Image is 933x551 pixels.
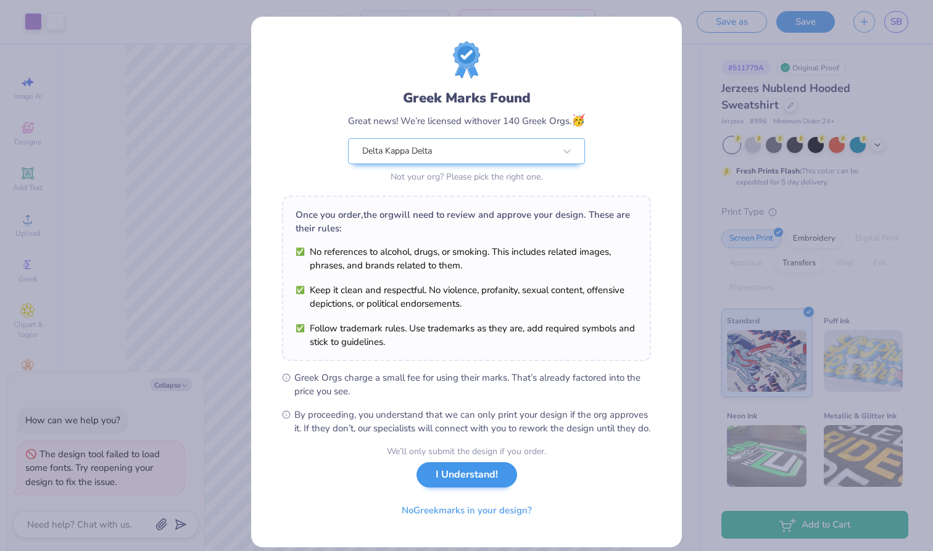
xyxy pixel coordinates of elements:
[296,283,637,310] li: Keep it clean and respectful. No violence, profanity, sexual content, offensive depictions, or po...
[296,208,637,235] div: Once you order, the org will need to review and approve your design. These are their rules:
[348,170,585,183] div: Not your org? Please pick the right one.
[296,245,637,272] li: No references to alcohol, drugs, or smoking. This includes related images, phrases, and brands re...
[348,88,585,108] div: Greek Marks Found
[391,498,542,523] button: NoGreekmarks in your design?
[294,408,651,435] span: By proceeding, you understand that we can only print your design if the org approves it. If they ...
[387,445,546,458] div: We’ll only submit the design if you order.
[417,462,517,487] button: I Understand!
[453,41,480,78] img: license-marks-badge.png
[348,112,585,129] div: Great news! We’re licensed with over 140 Greek Orgs.
[296,321,637,349] li: Follow trademark rules. Use trademarks as they are, add required symbols and stick to guidelines.
[294,371,651,398] span: Greek Orgs charge a small fee for using their marks. That’s already factored into the price you see.
[571,113,585,128] span: 🥳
